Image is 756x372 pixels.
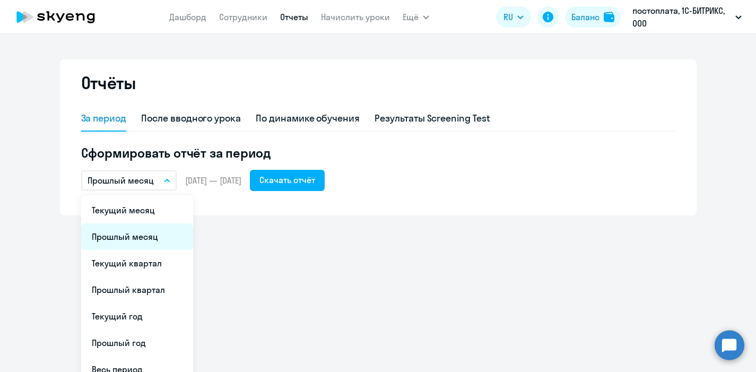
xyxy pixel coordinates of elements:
[88,174,154,187] p: Прошлый месяц
[256,111,360,125] div: По динамике обучения
[565,6,621,28] button: Балансbalance
[403,11,419,23] span: Ещё
[632,4,731,30] p: постоплата, 1С-БИТРИКС, ООО
[81,72,136,93] h2: Отчёты
[403,6,429,28] button: Ещё
[185,175,241,186] span: [DATE] — [DATE]
[321,12,390,22] a: Начислить уроки
[81,111,127,125] div: За период
[627,4,747,30] button: постоплата, 1С-БИТРИКС, ООО
[169,12,206,22] a: Дашборд
[571,11,599,23] div: Баланс
[496,6,531,28] button: RU
[250,170,325,191] button: Скачать отчёт
[503,11,513,23] span: RU
[280,12,308,22] a: Отчеты
[375,111,490,125] div: Результаты Screening Test
[219,12,267,22] a: Сотрудники
[604,12,614,22] img: balance
[81,170,177,191] button: Прошлый месяц
[259,174,315,186] div: Скачать отчёт
[141,111,241,125] div: После вводного урока
[81,144,675,161] h5: Сформировать отчёт за период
